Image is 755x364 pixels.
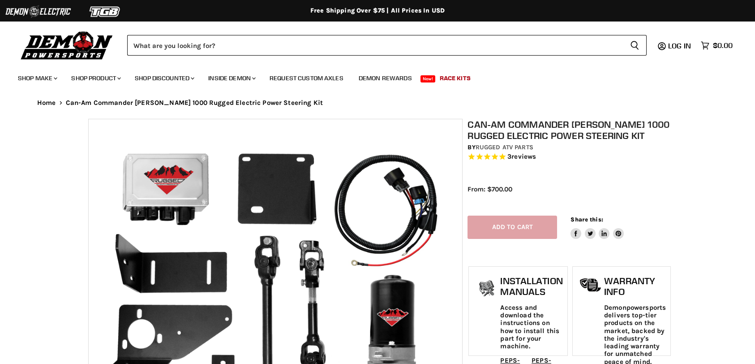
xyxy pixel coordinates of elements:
h1: Warranty Info [604,276,666,297]
span: Can-Am Commander [PERSON_NAME] 1000 Rugged Electric Power Steering Kit [66,99,323,107]
button: Search [623,35,647,56]
a: Shop Product [64,69,126,87]
img: warranty-icon.png [579,278,602,292]
aside: Share this: [571,216,624,239]
a: Demon Rewards [352,69,419,87]
span: Log in [668,41,691,50]
span: Rated 5.0 out of 5 stars 3 reviews [468,152,672,162]
a: Shop Discounted [128,69,200,87]
ul: Main menu [11,65,730,87]
img: Demon Electric Logo 2 [4,3,72,20]
span: 3 reviews [507,153,536,161]
span: reviews [511,153,536,161]
form: Product [127,35,647,56]
a: Home [37,99,56,107]
span: Share this: [571,216,603,223]
img: Demon Powersports [18,29,116,61]
a: Log in [664,42,696,50]
h1: Can-Am Commander [PERSON_NAME] 1000 Rugged Electric Power Steering Kit [468,119,672,141]
a: $0.00 [696,39,737,52]
div: Free Shipping Over $75 | All Prices In USD [19,7,736,15]
nav: Breadcrumbs [19,99,736,107]
img: TGB Logo 2 [72,3,139,20]
span: From: $700.00 [468,185,512,193]
a: Request Custom Axles [263,69,350,87]
p: Access and download the instructions on how to install this part for your machine. [500,304,562,351]
input: Search [127,35,623,56]
span: $0.00 [713,41,733,50]
h1: Installation Manuals [500,276,562,297]
a: Shop Make [11,69,63,87]
a: Rugged ATV Parts [476,143,533,151]
a: Inside Demon [202,69,261,87]
span: New! [420,75,436,82]
div: by [468,143,672,152]
img: install_manual-icon.png [476,278,498,300]
a: Race Kits [433,69,477,87]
